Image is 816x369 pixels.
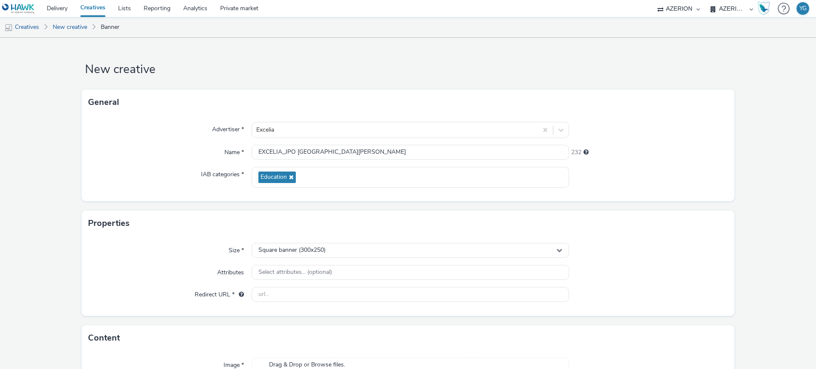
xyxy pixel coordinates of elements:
a: New creative [48,17,91,37]
div: URL will be used as a validation URL with some SSPs and it will be the redirection URL of your cr... [235,290,244,299]
label: IAB categories * [198,167,247,179]
a: Banner [96,17,124,37]
h3: Properties [88,217,130,230]
img: undefined Logo [2,3,35,14]
input: Name [252,145,569,160]
span: Drag & Drop or Browse files. [269,361,394,369]
input: url... [252,287,569,302]
div: Maximum 255 characters [584,148,589,157]
a: Hawk Academy [757,2,773,15]
div: YG [799,2,807,15]
img: Hawk Academy [757,2,770,15]
label: Attributes [214,265,247,277]
label: Size * [225,243,247,255]
h3: General [88,96,119,109]
img: mobile [4,23,13,32]
label: Advertiser * [209,122,247,134]
span: Square banner (300x250) [258,247,326,254]
span: Education [261,174,287,181]
span: 232 [571,148,581,157]
h1: New creative [82,62,734,78]
label: Name * [221,145,247,157]
span: Select attributes... (optional) [258,269,332,276]
label: Redirect URL * [191,287,247,299]
h3: Content [88,332,120,344]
